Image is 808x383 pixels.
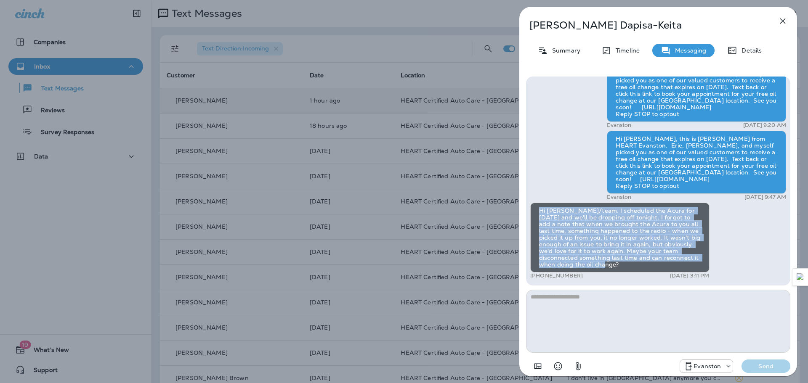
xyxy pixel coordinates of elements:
[530,203,710,272] div: Hi [PERSON_NAME]/team. I scheduled the Acura for [DATE] and we'll be dropping off tonight. I forg...
[607,131,786,194] div: Hi [PERSON_NAME], this is [PERSON_NAME] from HEART Evanston. Erie, [PERSON_NAME], and myself pick...
[670,272,710,279] p: [DATE] 3:11 PM
[529,19,759,31] p: [PERSON_NAME] Dapisa-Keita
[743,122,786,129] p: [DATE] 9:20 AM
[694,363,721,370] p: Evanston
[744,194,786,201] p: [DATE] 9:47 AM
[797,273,804,281] img: Detect Auto
[530,272,583,279] p: [PHONE_NUMBER]
[737,47,762,54] p: Details
[529,358,546,375] button: Add in a premade template
[550,358,566,375] button: Select an emoji
[680,361,733,371] div: +1 (847) 892-1225
[607,194,631,201] p: Evanston
[607,59,786,122] div: Hi [PERSON_NAME], this is [PERSON_NAME] from HEART Evanston. Erie, [PERSON_NAME], and myself pick...
[548,47,580,54] p: Summary
[607,122,631,129] p: Evanston
[611,47,640,54] p: Timeline
[671,47,706,54] p: Messaging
